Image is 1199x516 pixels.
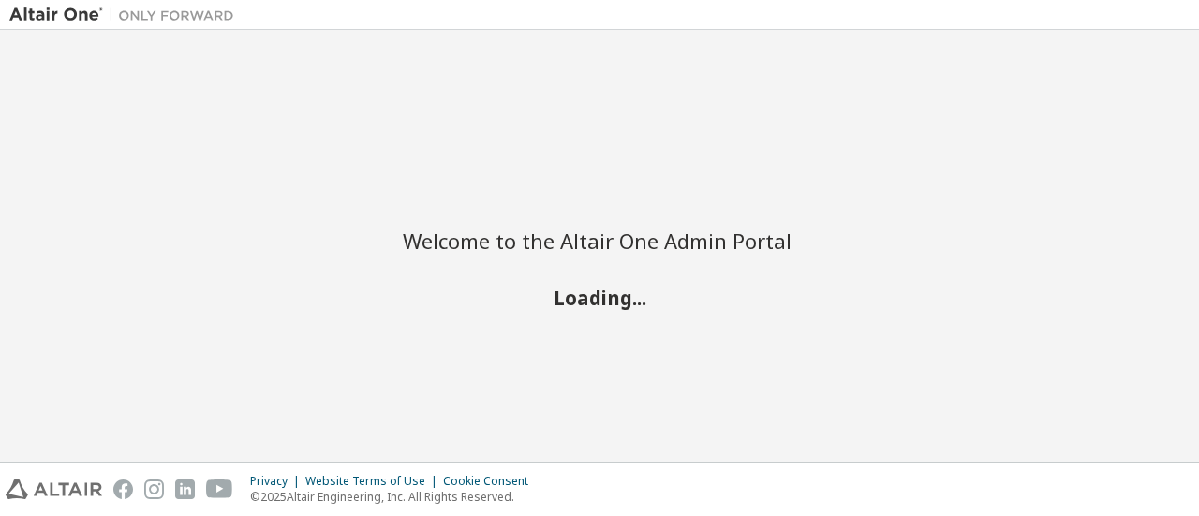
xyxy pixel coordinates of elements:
div: Cookie Consent [443,474,540,489]
h2: Loading... [403,285,796,309]
img: linkedin.svg [175,479,195,499]
img: facebook.svg [113,479,133,499]
h2: Welcome to the Altair One Admin Portal [403,228,796,254]
img: Altair One [9,6,244,24]
div: Website Terms of Use [305,474,443,489]
div: Privacy [250,474,305,489]
img: instagram.svg [144,479,164,499]
p: © 2025 Altair Engineering, Inc. All Rights Reserved. [250,489,540,505]
img: altair_logo.svg [6,479,102,499]
img: youtube.svg [206,479,233,499]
